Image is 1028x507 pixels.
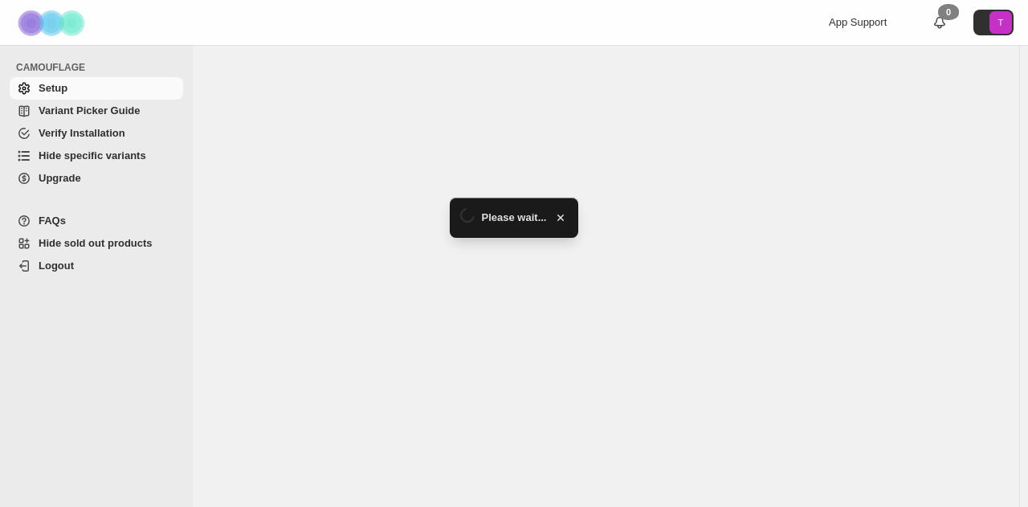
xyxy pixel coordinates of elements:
[39,149,146,162] span: Hide specific variants
[39,260,74,272] span: Logout
[10,210,183,232] a: FAQs
[10,232,183,255] a: Hide sold out products
[10,100,183,122] a: Variant Picker Guide
[973,10,1014,35] button: Avatar with initials T
[10,77,183,100] a: Setup
[39,127,125,139] span: Verify Installation
[39,237,153,249] span: Hide sold out products
[938,4,959,20] div: 0
[989,11,1012,34] span: Avatar with initials T
[39,172,81,184] span: Upgrade
[10,167,183,190] a: Upgrade
[13,1,93,45] img: Camouflage
[10,145,183,167] a: Hide specific variants
[998,18,1004,27] text: T
[39,215,66,227] span: FAQs
[10,255,183,277] a: Logout
[39,104,140,117] span: Variant Picker Guide
[932,14,948,31] a: 0
[16,61,185,74] span: CAMOUFLAGE
[10,122,183,145] a: Verify Installation
[829,16,887,28] span: App Support
[482,210,547,226] span: Please wait...
[39,82,67,94] span: Setup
